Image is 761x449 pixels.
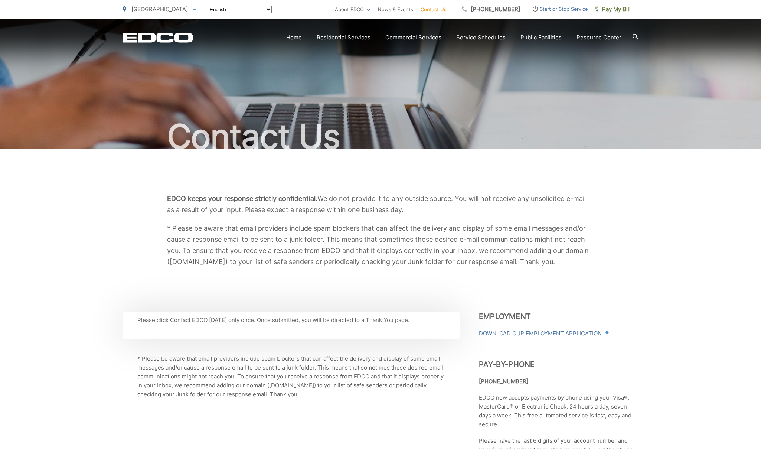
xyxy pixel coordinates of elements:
p: We do not provide it to any outside source. You will not receive any unsolicited e-mail as a resu... [167,193,594,215]
a: EDCD logo. Return to the homepage. [123,32,193,43]
p: Please click Contact EDCO [DATE] only once. Once submitted, you will be directed to a Thank You p... [137,316,445,325]
p: EDCO now accepts payments by phone using your Visa®, MasterCard® or Electronic Check, 24 hours a ... [479,393,638,429]
a: News & Events [378,5,413,14]
h3: Pay-by-Phone [479,349,638,369]
span: [GEOGRAPHIC_DATA] [131,6,188,13]
p: * Please be aware that email providers include spam blockers that can affect the delivery and dis... [137,354,445,399]
a: Resource Center [577,33,621,42]
p: * Please be aware that email providers include spam blockers that can affect the delivery and dis... [167,223,594,267]
a: Service Schedules [456,33,506,42]
a: Residential Services [317,33,370,42]
a: Home [286,33,302,42]
strong: [PHONE_NUMBER] [479,378,528,385]
a: Public Facilities [520,33,562,42]
h3: Employment [479,312,638,321]
a: Commercial Services [385,33,441,42]
h1: Contact Us [123,118,638,155]
a: About EDCO [335,5,370,14]
b: EDCO keeps your response strictly confidential. [167,195,317,202]
a: Download Our Employment Application [479,329,608,338]
a: Contact Us [421,5,447,14]
span: Pay My Bill [595,5,631,14]
select: Select a language [208,6,272,13]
